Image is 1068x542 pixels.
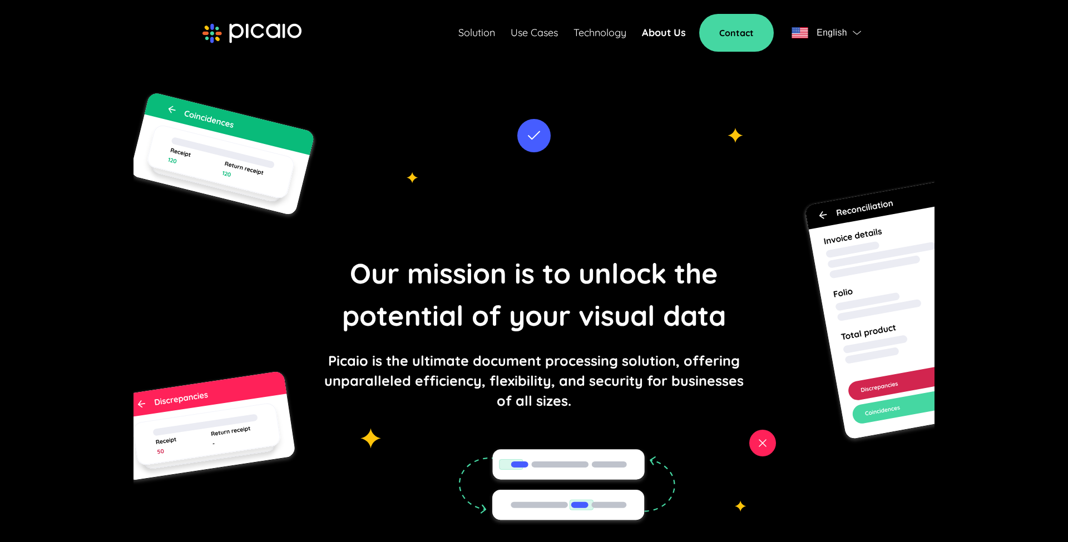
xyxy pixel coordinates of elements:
span: English [817,25,847,41]
a: Technology [573,25,626,41]
a: About Us [642,25,686,41]
img: flag [792,27,808,38]
p: Our mission is to unlock the potential of your visual data [342,252,726,337]
img: flag [853,31,861,35]
p: Picaio is the ultimate document processing solution, offering unparalleled efficiency, flexibilit... [324,351,744,411]
a: Contact [699,14,774,52]
a: Solution [458,25,495,41]
img: picaio-logo [202,23,301,43]
a: Use Cases [511,25,558,41]
button: flagEnglishflag [787,22,866,44]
